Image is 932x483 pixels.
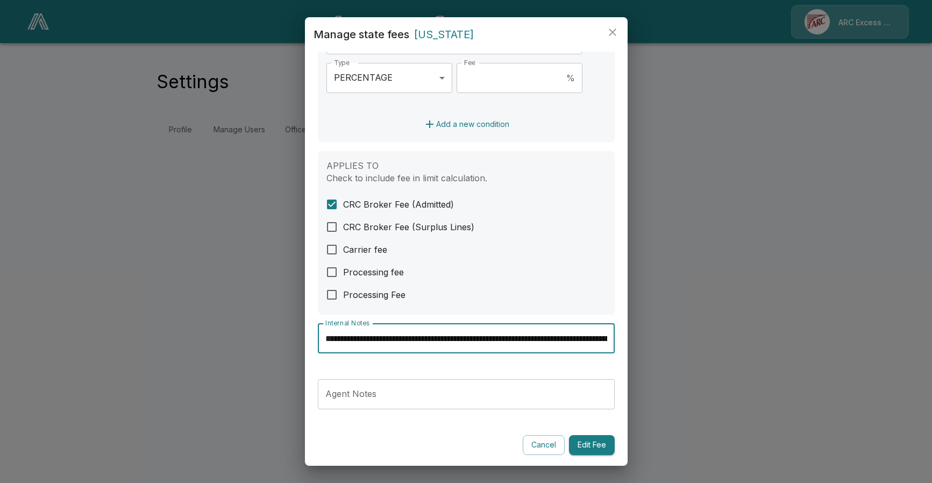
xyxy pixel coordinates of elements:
span: Carrier fee [343,243,387,256]
label: Type [334,58,350,67]
label: Fee [464,58,475,67]
button: Cancel [523,435,565,455]
p: % [566,72,575,84]
label: Check to include fee in limit calculation. [326,173,487,183]
button: Edit Fee [569,435,615,455]
button: Add a new condition [419,115,514,134]
h2: Manage state fees [305,17,628,52]
span: Processing Fee [343,288,405,301]
span: CRC Broker Fee (Admitted) [343,198,454,211]
span: Processing fee [343,266,404,279]
div: PERCENTAGE [326,63,452,93]
label: APPLIES TO [326,160,379,171]
span: [US_STATE] [414,28,474,41]
button: close [602,22,623,43]
span: CRC Broker Fee (Surplus Lines) [343,221,474,233]
label: Internal Notes [325,318,369,328]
